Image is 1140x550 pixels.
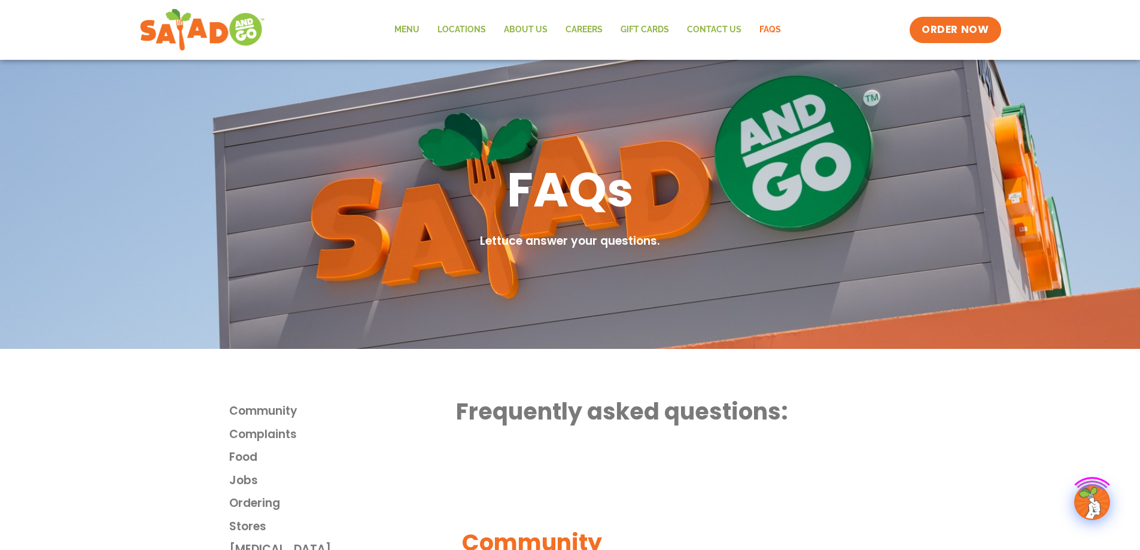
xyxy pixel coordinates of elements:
[229,495,280,512] span: Ordering
[229,449,457,466] a: Food
[229,403,457,420] a: Community
[385,16,428,44] a: Menu
[557,16,612,44] a: Careers
[229,495,457,512] a: Ordering
[480,233,660,250] h2: Lettuce answer your questions.
[229,426,297,443] span: Complaints
[612,16,678,44] a: GIFT CARDS
[507,159,634,221] h1: FAQs
[750,16,790,44] a: FAQs
[495,16,557,44] a: About Us
[428,16,495,44] a: Locations
[385,16,790,44] nav: Menu
[229,472,457,490] a: Jobs
[229,518,457,536] a: Stores
[229,518,266,536] span: Stores
[229,449,257,466] span: Food
[139,6,266,54] img: new-SAG-logo-768×292
[229,426,457,443] a: Complaints
[922,23,989,37] span: ORDER NOW
[678,16,750,44] a: Contact Us
[456,397,911,426] h2: Frequently asked questions:
[229,472,258,490] span: Jobs
[910,17,1001,43] a: ORDER NOW
[229,403,297,420] span: Community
